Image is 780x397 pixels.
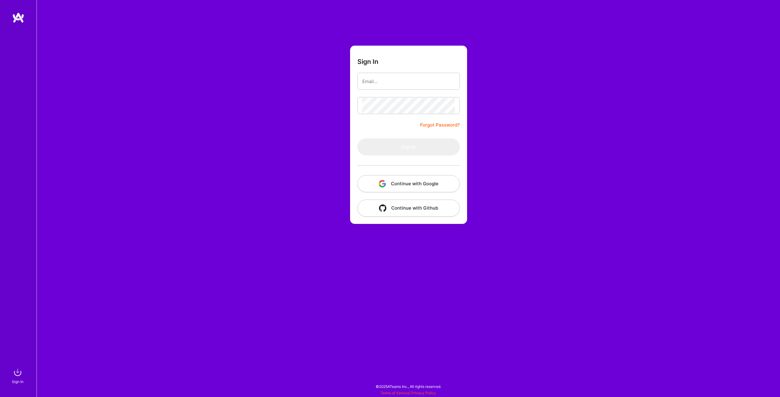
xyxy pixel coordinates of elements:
[12,366,24,378] img: sign in
[357,175,460,192] button: Continue with Google
[13,366,24,385] a: sign inSign In
[420,121,460,129] a: Forgot Password?
[37,379,780,394] div: © 2025 ATeams Inc., All rights reserved.
[12,12,24,23] img: logo
[379,180,386,187] img: icon
[379,204,386,212] img: icon
[362,74,455,89] input: Email...
[12,378,23,385] div: Sign In
[411,391,436,395] a: Privacy Policy
[381,391,409,395] a: Terms of Service
[357,138,460,155] button: Sign In
[381,391,436,395] span: |
[357,200,460,217] button: Continue with Github
[357,58,378,65] h3: Sign In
